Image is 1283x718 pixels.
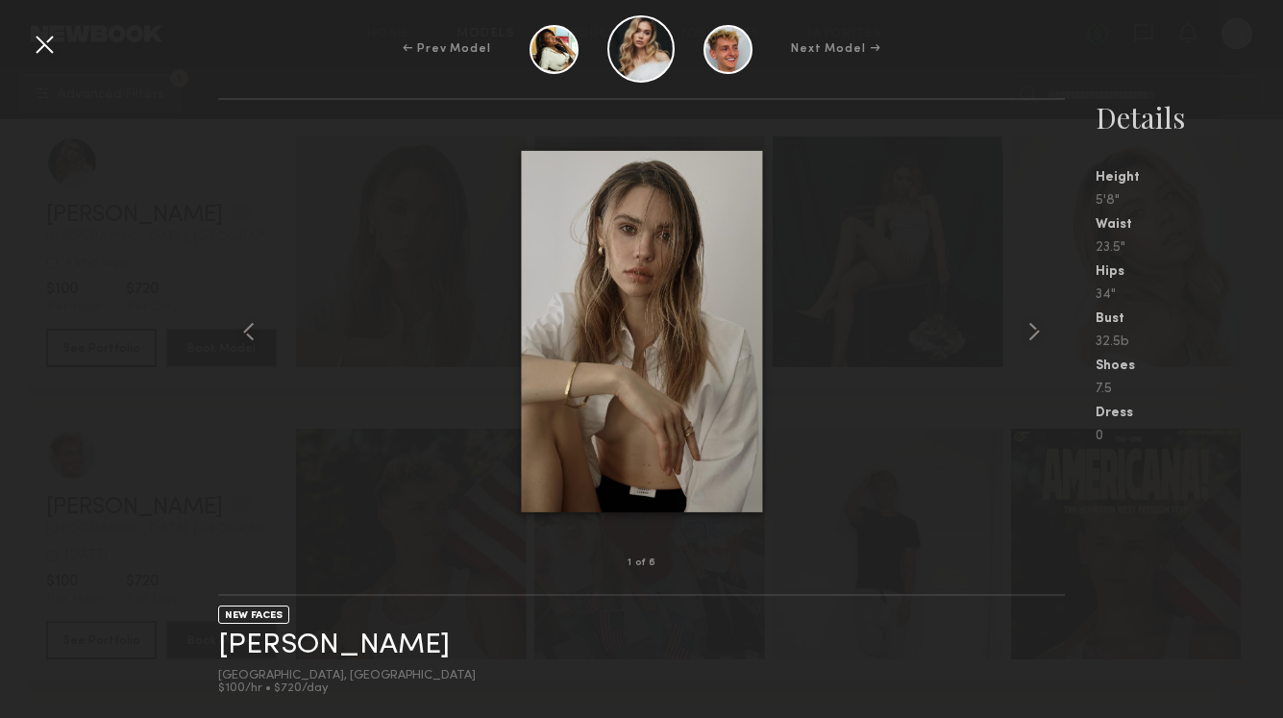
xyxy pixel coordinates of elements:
div: Next Model → [791,40,880,58]
div: Shoes [1096,359,1283,373]
div: 32.5b [1096,335,1283,349]
div: 34" [1096,288,1283,302]
div: 1 of 6 [628,558,654,568]
div: 0 [1096,430,1283,443]
div: $100/hr • $720/day [218,682,476,695]
div: Bust [1096,312,1283,326]
a: [PERSON_NAME] [218,631,450,660]
div: Hips [1096,265,1283,279]
div: 23.5" [1096,241,1283,255]
div: ← Prev Model [403,40,491,58]
div: 7.5 [1096,383,1283,396]
div: [GEOGRAPHIC_DATA], [GEOGRAPHIC_DATA] [218,670,476,682]
div: 5'8" [1096,194,1283,208]
div: Waist [1096,218,1283,232]
div: Details [1096,98,1283,136]
div: Dress [1096,407,1283,420]
div: NEW FACES [218,606,289,624]
div: Height [1096,171,1283,185]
